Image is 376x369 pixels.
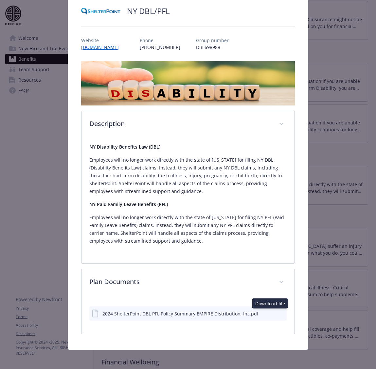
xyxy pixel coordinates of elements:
[196,37,229,44] p: Group number
[89,201,168,207] strong: NY Paid Family Leave Benefits (PFL)
[81,1,120,21] img: ShelterPoint Life
[268,310,273,317] button: download file
[81,138,295,263] div: Description
[81,269,295,296] div: Plan Documents
[89,156,287,195] p: Employees will no longer work directly with the state of [US_STATE] for filing NY DBL (Disability...
[102,310,259,317] div: 2024 ShelterPoint DBL PFL Policy Summary EMPIRE Distribution, Inc.pdf
[89,119,271,129] p: Description
[196,44,229,51] p: DBL698988
[89,144,160,150] strong: NY Disability Benefits Law (DBL)
[81,111,295,138] div: Description
[127,6,170,17] h2: NY DBL/PFL
[81,61,295,105] img: banner
[140,44,180,51] p: [PHONE_NUMBER]
[81,37,124,44] p: Website
[278,310,284,317] button: preview file
[89,214,287,245] p: Employees will no longer work directly with the state of [US_STATE] for filing NY PFL (Paid Famil...
[81,44,124,50] a: [DOMAIN_NAME]
[81,296,295,334] div: Plan Documents
[140,37,180,44] p: Phone
[252,298,288,309] div: Download file
[89,277,271,287] p: Plan Documents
